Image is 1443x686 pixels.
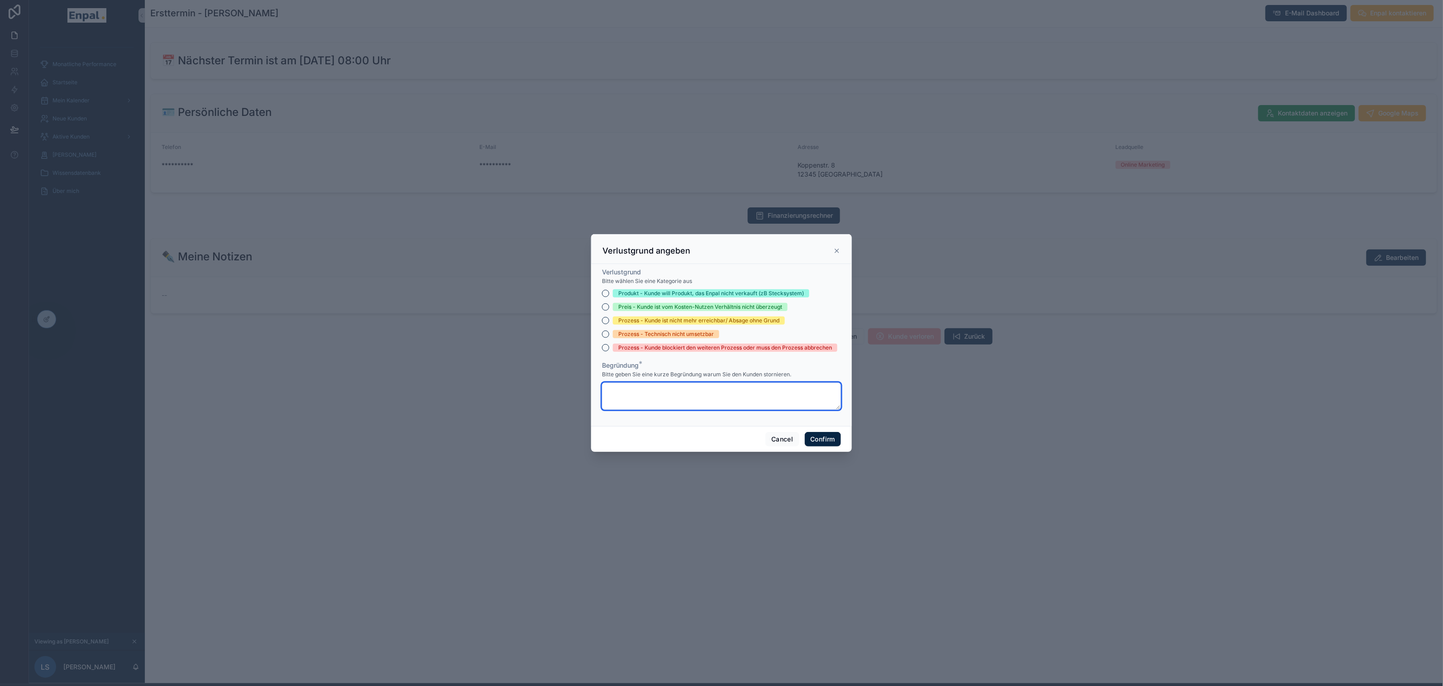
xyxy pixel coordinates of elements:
span: Bitte wählen Sie eine Kategorie aus [602,278,692,285]
div: Preis - Kunde ist vom Kosten-Nutzen Verhältnis nicht überzeugt [618,303,782,311]
div: Produkt - Kunde will Produkt, das Enpal nicht verkauft (zB Stecksystem) [618,289,804,297]
span: Begründung [602,361,639,369]
span: Bitte geben Sie eine kurze Begründung warum Sie den Kunden stornieren. [602,371,791,378]
span: Verlustgrund [602,268,641,276]
div: Prozess - Kunde ist nicht mehr erreichbar/ Absage ohne Grund [618,317,779,325]
div: Prozess - Technisch nicht umsetzbar [618,330,714,338]
button: Cancel [765,432,799,446]
button: Confirm [805,432,841,446]
h3: Verlustgrund angeben [602,245,690,256]
div: Prozess - Kunde blockiert den weiteren Prozess oder muss den Prozess abbrechen [618,344,832,352]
